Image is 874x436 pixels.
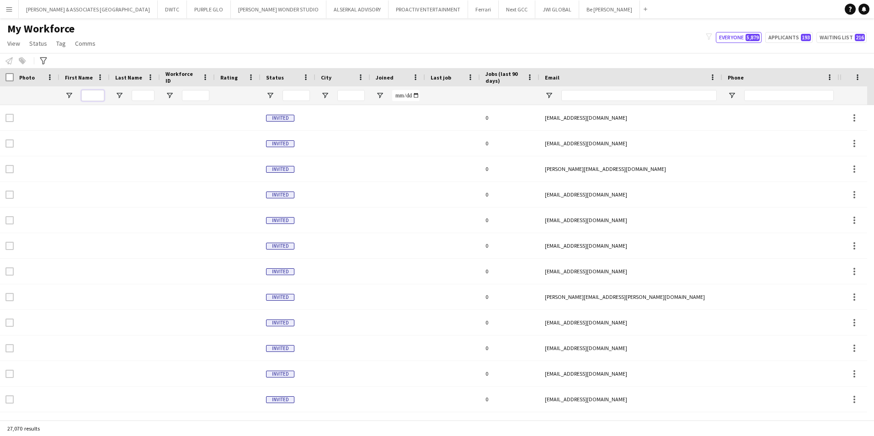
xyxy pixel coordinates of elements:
span: Invited [266,217,294,224]
input: Row Selection is disabled for this row (unchecked) [5,267,14,276]
button: Next GCC [499,0,535,18]
div: 0 [480,207,539,233]
span: Invited [266,319,294,326]
div: 0 [480,284,539,309]
div: [EMAIL_ADDRESS][DOMAIN_NAME] [539,131,722,156]
button: Ferrari [468,0,499,18]
a: Tag [53,37,69,49]
div: 0 [480,233,539,258]
span: Invited [266,140,294,147]
span: Invited [266,243,294,250]
span: Invited [266,166,294,173]
a: Comms [71,37,99,49]
button: Open Filter Menu [115,91,123,100]
input: Row Selection is disabled for this row (unchecked) [5,139,14,148]
div: 0 [480,156,539,181]
button: Applicants193 [765,32,813,43]
input: Row Selection is disabled for this row (unchecked) [5,242,14,250]
span: Last Name [115,74,142,81]
input: Row Selection is disabled for this row (unchecked) [5,344,14,352]
button: ALSERKAL ADVISORY [326,0,389,18]
input: Row Selection is disabled for this row (unchecked) [5,370,14,378]
span: Comms [75,39,96,48]
span: Status [266,74,284,81]
div: [EMAIL_ADDRESS][DOMAIN_NAME] [539,259,722,284]
span: Workforce ID [165,70,198,84]
span: Rating [220,74,238,81]
input: First Name Filter Input [81,90,104,101]
span: Email [545,74,560,81]
button: Open Filter Menu [545,91,553,100]
div: [EMAIL_ADDRESS][DOMAIN_NAME] [539,182,722,207]
div: [EMAIL_ADDRESS][DOMAIN_NAME] [539,207,722,233]
span: Invited [266,396,294,403]
span: Tag [56,39,66,48]
span: 5,879 [746,34,760,41]
input: Row Selection is disabled for this row (unchecked) [5,319,14,327]
div: 0 [480,182,539,207]
span: Invited [266,268,294,275]
button: Open Filter Menu [376,91,384,100]
input: Row Selection is disabled for this row (unchecked) [5,191,14,199]
input: Workforce ID Filter Input [182,90,209,101]
span: 193 [801,34,811,41]
span: My Workforce [7,22,75,36]
input: Row Selection is disabled for this row (unchecked) [5,165,14,173]
div: [EMAIL_ADDRESS][DOMAIN_NAME] [539,310,722,335]
span: First Name [65,74,93,81]
button: [PERSON_NAME] WONDER STUDIO [231,0,326,18]
button: PROACTIV ENTERTAINMENT [389,0,468,18]
input: Joined Filter Input [392,90,420,101]
div: [EMAIL_ADDRESS][DOMAIN_NAME] [539,233,722,258]
input: Phone Filter Input [744,90,834,101]
div: 0 [480,131,539,156]
app-action-btn: Advanced filters [38,55,49,66]
span: Status [29,39,47,48]
button: DWTC [158,0,187,18]
div: 0 [480,387,539,412]
button: [PERSON_NAME] & ASSOCIATES [GEOGRAPHIC_DATA] [19,0,158,18]
input: City Filter Input [337,90,365,101]
button: Open Filter Menu [728,91,736,100]
button: Open Filter Menu [321,91,329,100]
button: Open Filter Menu [65,91,73,100]
button: Everyone5,879 [716,32,762,43]
span: Last job [431,74,451,81]
button: JWI GLOBAL [535,0,579,18]
input: Status Filter Input [282,90,310,101]
input: Last Name Filter Input [132,90,155,101]
input: Email Filter Input [561,90,717,101]
div: [EMAIL_ADDRESS][DOMAIN_NAME] [539,387,722,412]
div: [EMAIL_ADDRESS][DOMAIN_NAME] [539,361,722,386]
div: 0 [480,361,539,386]
span: Photo [19,74,35,81]
div: [PERSON_NAME][EMAIL_ADDRESS][PERSON_NAME][DOMAIN_NAME] [539,284,722,309]
button: PURPLE GLO [187,0,231,18]
button: Be [PERSON_NAME] [579,0,640,18]
input: Row Selection is disabled for this row (unchecked) [5,114,14,122]
span: Phone [728,74,744,81]
span: Invited [266,345,294,352]
span: Invited [266,371,294,378]
span: View [7,39,20,48]
div: 0 [480,310,539,335]
div: [EMAIL_ADDRESS][DOMAIN_NAME] [539,335,722,361]
a: Status [26,37,51,49]
div: 0 [480,259,539,284]
a: View [4,37,24,49]
span: 216 [855,34,865,41]
span: City [321,74,331,81]
div: 0 [480,105,539,130]
button: Waiting list216 [816,32,867,43]
input: Row Selection is disabled for this row (unchecked) [5,395,14,404]
input: Row Selection is disabled for this row (unchecked) [5,216,14,224]
div: [PERSON_NAME][EMAIL_ADDRESS][DOMAIN_NAME] [539,156,722,181]
span: Invited [266,115,294,122]
span: Invited [266,191,294,198]
span: Joined [376,74,394,81]
button: Open Filter Menu [266,91,274,100]
span: Invited [266,294,294,301]
div: [EMAIL_ADDRESS][DOMAIN_NAME] [539,105,722,130]
span: Jobs (last 90 days) [485,70,523,84]
input: Row Selection is disabled for this row (unchecked) [5,293,14,301]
